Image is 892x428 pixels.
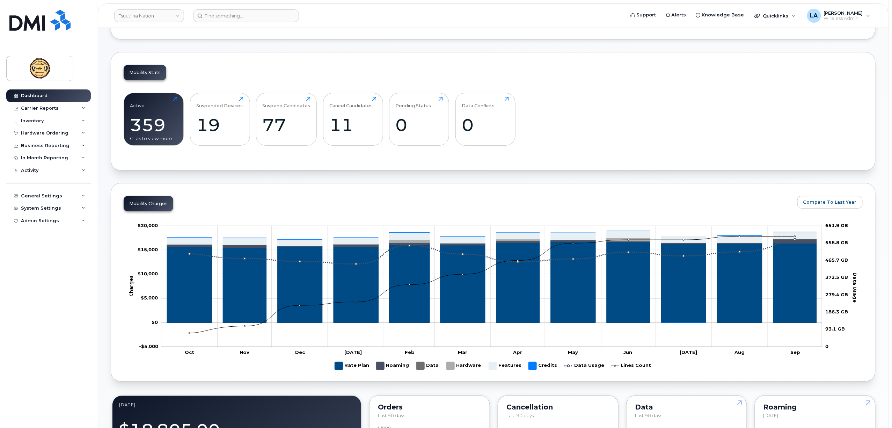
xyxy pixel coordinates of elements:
div: Quicklinks [750,9,801,23]
a: Knowledge Base [691,8,749,22]
a: Pending Status0 [396,97,443,142]
div: Active [130,97,145,108]
span: [PERSON_NAME] [824,10,863,16]
span: LA [810,12,818,20]
tspan: $15,000 [138,247,158,253]
div: September 2025 [119,402,355,408]
span: Compare To Last Year [803,199,857,205]
g: Legend [335,359,651,373]
g: $0 [138,247,158,253]
span: [DATE] [763,413,778,418]
div: Suspend Candidates [263,97,310,108]
tspan: [DATE] [680,350,697,355]
tspan: Charges [128,275,133,297]
a: Data Conflicts0 [462,97,509,142]
div: Cancel Candidates [329,97,373,108]
tspan: Apr [513,350,522,355]
div: Click to view more [130,135,177,142]
tspan: Nov [240,350,249,355]
g: Roaming [167,240,817,248]
tspan: 93.1 GB [826,326,845,332]
div: Orders [378,404,481,410]
g: Hardware [446,359,482,373]
tspan: 186.3 GB [826,309,848,315]
g: Rate Plan [335,359,369,373]
tspan: Feb [405,350,415,355]
tspan: Sep [790,350,800,355]
button: Compare To Last Year [797,196,863,209]
tspan: May [568,350,578,355]
span: Quicklinks [763,13,789,19]
a: Alerts [661,8,691,22]
g: Roaming [376,359,409,373]
a: Suspend Candidates77 [263,97,310,142]
tspan: Data Usage [852,273,858,303]
g: Rate Plan [167,242,817,323]
tspan: -$5,000 [139,344,158,349]
span: Last 90 days [506,413,534,418]
g: Data [416,359,439,373]
a: Support [626,8,661,22]
div: Suspended Devices [196,97,243,108]
div: Data [635,404,738,410]
input: Find something... [193,9,299,22]
g: $0 [139,344,158,349]
div: Cancellation [506,404,610,410]
tspan: Oct [185,350,194,355]
span: Wireless Admin [824,16,863,21]
div: 19 [196,115,243,135]
tspan: $5,000 [141,295,158,301]
div: 0 [462,115,509,135]
div: 77 [263,115,310,135]
a: Cancel Candidates11 [329,97,376,142]
span: Support [636,12,656,19]
g: Features [167,231,817,246]
tspan: 372.5 GB [826,275,848,280]
g: Credits [528,359,557,373]
tspan: 465.7 GB [826,257,848,263]
div: Data Conflicts [462,97,495,108]
div: Roaming [763,404,867,410]
span: Last 90 days [635,413,662,418]
tspan: 558.8 GB [826,240,848,246]
g: $0 [141,295,158,301]
tspan: 279.4 GB [826,292,848,297]
g: Data Usage [564,359,604,373]
g: Lines Count [611,359,651,373]
tspan: [DATE] [344,350,362,355]
div: 0 [396,115,443,135]
a: Suspended Devices19 [196,97,243,142]
tspan: $0 [152,319,158,325]
tspan: 651.9 GB [826,223,848,228]
g: Features [489,359,521,373]
a: Tsuut'ina Nation [114,9,184,22]
div: Lorraine Agustin [802,9,875,23]
tspan: $20,000 [138,223,158,228]
tspan: 0 [826,344,829,349]
tspan: Dec [295,350,305,355]
g: $0 [138,223,158,228]
a: Active359Click to view more [130,97,177,142]
span: Alerts [672,12,686,19]
span: Knowledge Base [702,12,744,19]
div: 11 [329,115,376,135]
g: $0 [138,271,158,277]
tspan: Jun [624,350,633,355]
tspan: $10,000 [138,271,158,277]
span: Last 90 days [378,413,405,418]
div: 359 [130,115,177,135]
tspan: Mar [458,350,467,355]
tspan: Aug [734,350,745,355]
div: Pending Status [396,97,431,108]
